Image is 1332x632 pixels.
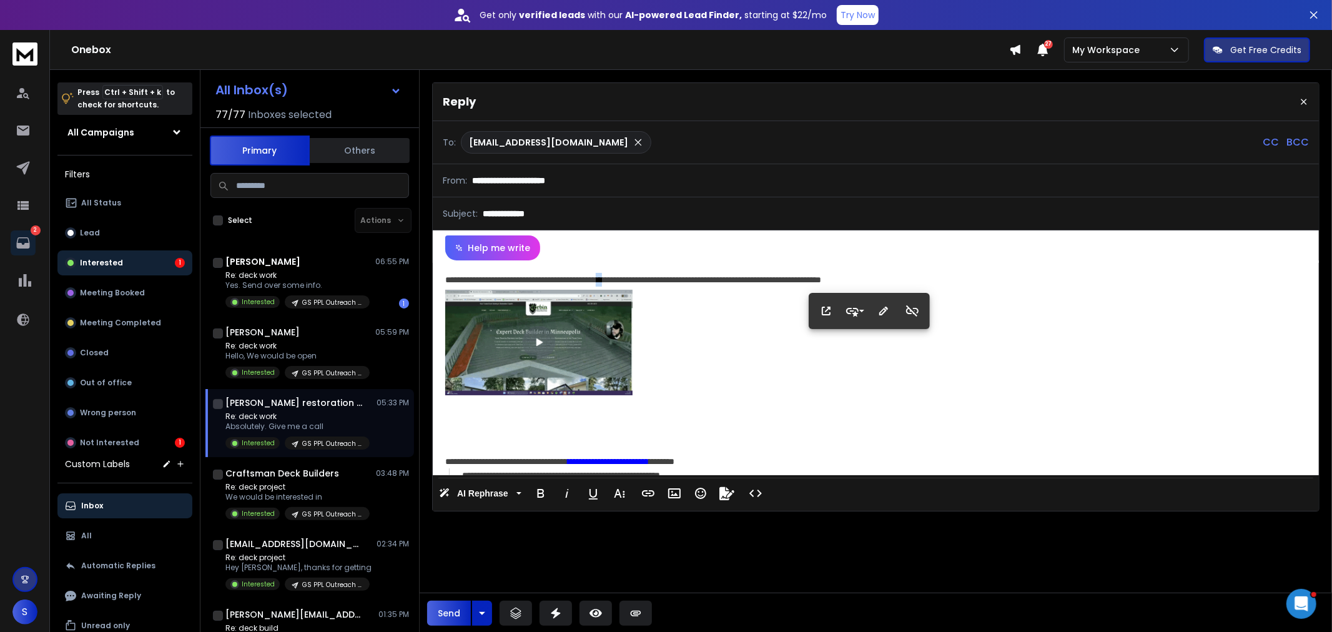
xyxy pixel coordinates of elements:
[443,174,467,187] p: From:
[57,430,192,455] button: Not Interested1
[57,553,192,578] button: Automatic Replies
[689,481,713,506] button: Emoticons
[31,225,41,235] p: 2
[175,438,185,448] div: 1
[71,42,1009,57] h1: Onebox
[1044,40,1053,49] span: 27
[57,370,192,395] button: Out of office
[80,318,161,328] p: Meeting Completed
[215,84,288,96] h1: All Inbox(s)
[377,539,409,549] p: 02:34 PM
[225,255,300,268] h1: [PERSON_NAME]
[1204,37,1310,62] button: Get Free Credits
[225,341,370,351] p: Re: deck work
[302,580,362,590] p: GS PPL Outreach Decks
[12,600,37,625] button: S
[248,107,332,122] h3: Inboxes selected
[625,9,742,21] strong: AI-powered Lead Finder,
[663,481,686,506] button: Insert Image (Ctrl+P)
[636,481,660,506] button: Insert Link (Ctrl+K)
[225,538,363,550] h1: [EMAIL_ADDRESS][DOMAIN_NAME]
[102,85,163,99] span: Ctrl + Shift + k
[427,601,471,626] button: Send
[469,136,628,149] p: [EMAIL_ADDRESS][DOMAIN_NAME]
[1286,589,1316,619] iframe: Intercom live chat
[12,42,37,66] img: logo
[225,608,363,621] h1: [PERSON_NAME][EMAIL_ADDRESS][DOMAIN_NAME]
[242,368,275,377] p: Interested
[57,165,192,183] h3: Filters
[399,299,409,309] div: 1
[175,258,185,268] div: 1
[841,9,875,21] p: Try Now
[443,93,476,111] p: Reply
[225,482,370,492] p: Re: deck project
[57,340,192,365] button: Closed
[242,509,275,518] p: Interested
[225,280,370,290] p: Yes. Send over some info.
[65,458,130,470] h3: Custom Labels
[519,9,585,21] strong: verified leads
[210,136,310,165] button: Primary
[225,467,339,480] h1: Craftsman Deck Builders
[608,481,631,506] button: More Text
[302,510,362,519] p: GS PPL Outreach Decks
[744,481,767,506] button: Code View
[57,583,192,608] button: Awaiting Reply
[378,610,409,620] p: 01:35 PM
[57,250,192,275] button: Interested1
[225,492,370,502] p: We would be interested in
[843,299,867,323] button: Style
[376,468,409,478] p: 03:48 PM
[225,270,370,280] p: Re: deck work
[375,257,409,267] p: 06:55 PM
[445,235,540,260] button: Help me write
[242,438,275,448] p: Interested
[555,481,579,506] button: Italic (Ctrl+I)
[1263,135,1279,150] p: CC
[377,398,409,408] p: 05:33 PM
[81,531,92,541] p: All
[225,326,300,338] h1: [PERSON_NAME]
[81,591,141,601] p: Awaiting Reply
[80,438,139,448] p: Not Interested
[80,258,123,268] p: Interested
[57,280,192,305] button: Meeting Booked
[80,378,132,388] p: Out of office
[814,299,838,323] button: Open Link
[455,488,511,499] span: AI Rephrase
[581,481,605,506] button: Underline (Ctrl+U)
[837,5,879,25] button: Try Now
[480,9,827,21] p: Get only with our starting at $22/mo
[57,190,192,215] button: All Status
[205,77,412,102] button: All Inbox(s)
[225,351,370,361] p: Hello, We would be open
[81,621,130,631] p: Unread only
[1286,135,1309,150] p: BCC
[80,408,136,418] p: Wrong person
[900,299,924,323] button: Unlink
[57,400,192,425] button: Wrong person
[310,137,410,164] button: Others
[81,561,155,571] p: Automatic Replies
[225,412,370,422] p: Re: deck work
[242,580,275,589] p: Interested
[1230,44,1301,56] p: Get Free Credits
[57,120,192,145] button: All Campaigns
[443,207,478,220] p: Subject:
[715,481,739,506] button: Signature
[443,136,456,149] p: To:
[57,493,192,518] button: Inbox
[81,501,103,511] p: Inbox
[215,107,245,122] span: 77 / 77
[302,439,362,448] p: GS PPL Outreach Decks
[67,126,134,139] h1: All Campaigns
[302,298,362,307] p: GS PPL Outreach Decks
[81,198,121,208] p: All Status
[302,368,362,378] p: GS PPL Outreach Decks
[225,563,372,573] p: Hey [PERSON_NAME], thanks for getting
[872,299,895,323] button: Edit Link
[228,215,252,225] label: Select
